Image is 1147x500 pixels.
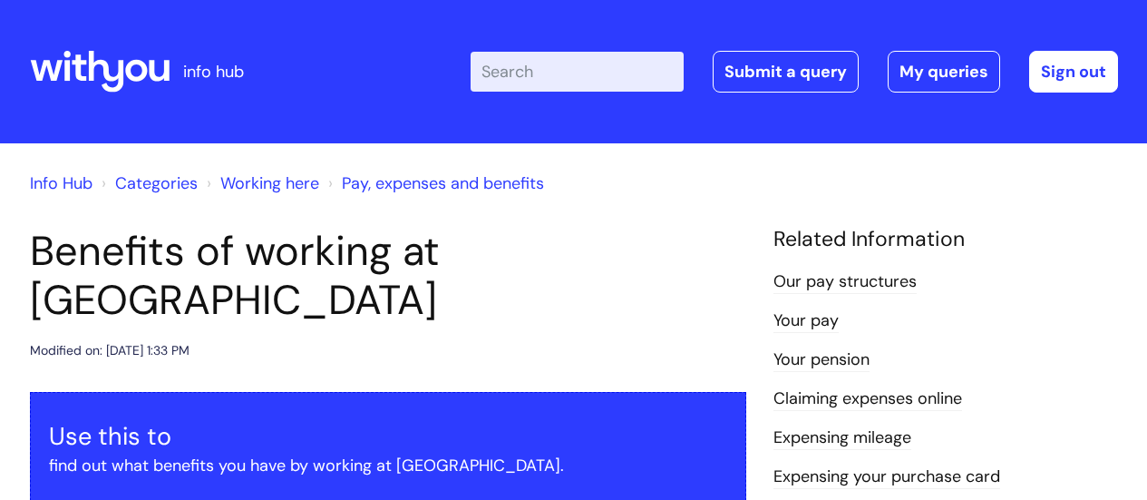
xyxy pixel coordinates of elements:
a: Categories [115,172,198,194]
h4: Related Information [773,227,1118,252]
li: Solution home [97,169,198,198]
a: Pay, expenses and benefits [342,172,544,194]
a: Claiming expenses online [773,387,962,411]
a: Your pension [773,348,870,372]
li: Working here [202,169,319,198]
a: Our pay structures [773,270,917,294]
a: Expensing your purchase card [773,466,1000,489]
input: Search [471,52,684,92]
a: Expensing mileage [773,426,911,450]
a: Info Hub [30,172,92,194]
a: Submit a query [713,51,859,93]
p: find out what benefits you have by working at [GEOGRAPHIC_DATA]. [49,451,727,480]
h3: Use this to [49,422,727,451]
div: | - [471,51,1118,93]
h1: Benefits of working at [GEOGRAPHIC_DATA] [30,227,746,325]
a: My queries [888,51,1000,93]
p: info hub [183,57,244,86]
a: Working here [220,172,319,194]
a: Your pay [773,309,839,333]
a: Sign out [1029,51,1118,93]
div: Modified on: [DATE] 1:33 PM [30,339,190,362]
li: Pay, expenses and benefits [324,169,544,198]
